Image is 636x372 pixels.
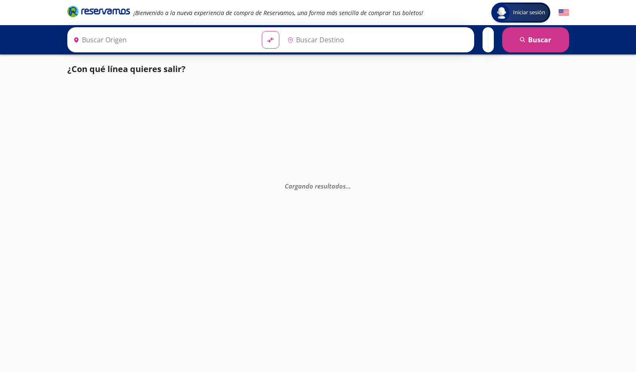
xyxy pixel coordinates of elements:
input: Buscar Origen [70,29,255,50]
span: . [346,182,347,190]
span: . [349,182,351,190]
input: Buscar Destino [284,29,470,50]
em: Cargando resultados [285,182,351,190]
i: Brand Logo [67,5,130,18]
button: Buscar [502,27,569,52]
em: ¡Bienvenido a la nueva experiencia de compra de Reservamos, una forma más sencilla de comprar tus... [133,9,423,17]
a: Brand Logo [67,5,130,20]
span: . [347,182,349,190]
span: Iniciar sesión [510,8,549,17]
p: ¿Con qué línea quieres salir? [67,63,186,75]
button: English [559,8,569,18]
